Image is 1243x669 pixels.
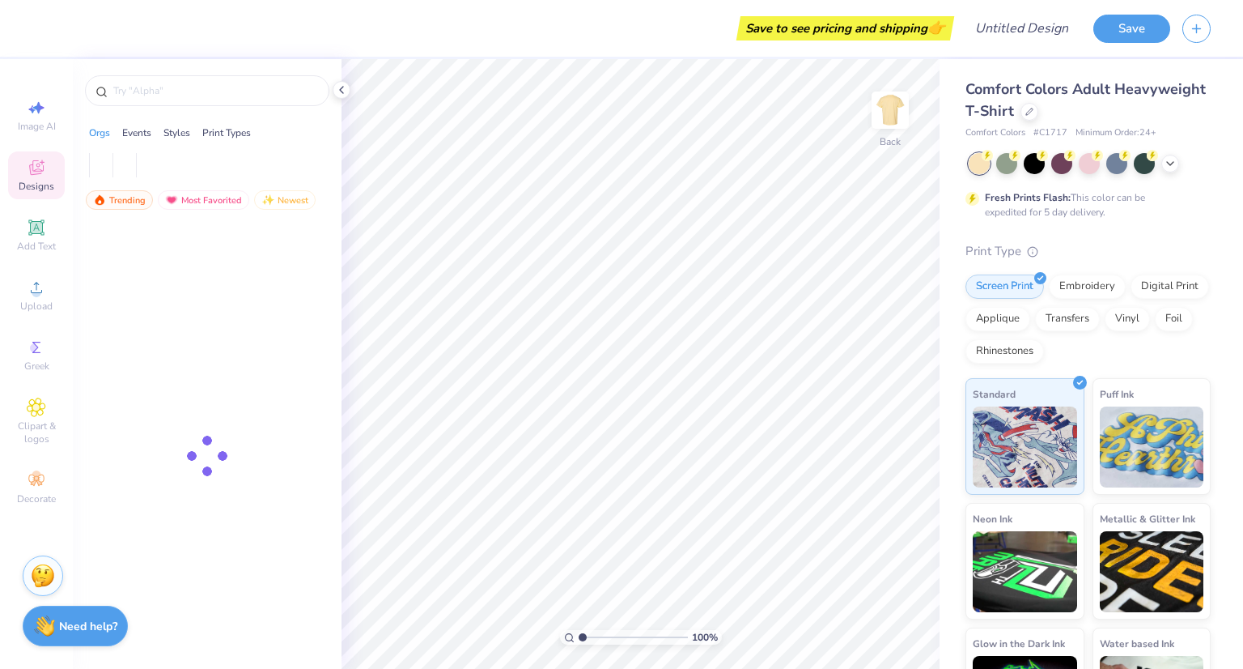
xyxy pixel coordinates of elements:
img: Newest.gif [261,194,274,206]
div: Trending [86,190,153,210]
div: Digital Print [1131,275,1209,299]
img: Puff Ink [1100,407,1204,488]
button: Save [1093,15,1170,43]
input: Try "Alpha" [112,83,319,99]
div: Foil [1155,307,1193,331]
img: trending.gif [93,194,106,206]
span: Designs [19,180,54,193]
span: Decorate [17,492,56,505]
div: Events [122,126,151,140]
div: Embroidery [1049,275,1126,299]
strong: Need help? [59,619,117,634]
span: Image AI [18,120,56,133]
span: Metallic & Glitter Ink [1100,510,1195,527]
span: Greek [24,360,49,373]
span: Standard [973,386,1016,403]
span: Minimum Order: 24 + [1075,126,1156,140]
div: Save to see pricing and shipping [740,16,950,40]
div: Applique [965,307,1030,331]
div: Transfers [1035,307,1100,331]
img: Standard [973,407,1077,488]
span: # C1717 [1033,126,1067,140]
span: Comfort Colors [965,126,1025,140]
div: This color can be expedited for 5 day delivery. [985,190,1184,219]
div: Back [880,134,901,149]
span: Puff Ink [1100,386,1134,403]
img: Metallic & Glitter Ink [1100,531,1204,612]
span: 👉 [927,18,945,37]
div: Rhinestones [965,339,1044,364]
span: Water based Ink [1100,635,1174,652]
div: Screen Print [965,275,1044,299]
div: Print Types [202,126,251,140]
span: Add Text [17,240,56,253]
div: Newest [254,190,316,210]
span: Comfort Colors Adult Heavyweight T-Shirt [965,79,1206,121]
span: 100 % [692,630,718,645]
input: Untitled Design [962,12,1081,45]
div: Orgs [89,126,110,140]
div: Most Favorited [158,190,249,210]
div: Print Type [965,242,1211,261]
img: Neon Ink [973,531,1077,612]
div: Vinyl [1105,307,1150,331]
span: Glow in the Dark Ink [973,635,1065,652]
span: Upload [20,300,53,313]
span: Clipart & logos [8,420,65,445]
strong: Fresh Prints Flash: [985,191,1071,204]
div: Styles [163,126,190,140]
img: Back [874,94,906,126]
img: most_fav.gif [165,194,178,206]
span: Neon Ink [973,510,1012,527]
